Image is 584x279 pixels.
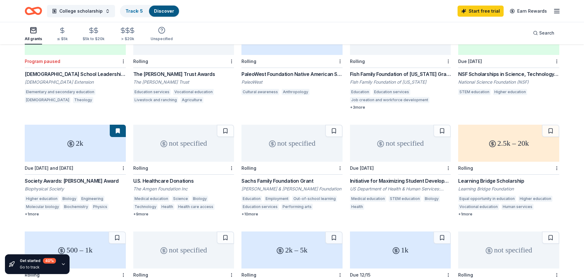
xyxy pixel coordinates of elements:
[241,212,343,217] div: + 10 more
[528,27,559,39] button: Search
[458,231,559,269] div: not specified
[133,97,178,103] div: Livestock and ranching
[20,258,56,264] div: Get started
[25,212,126,217] div: + 1 more
[241,89,279,95] div: Cultural awareness
[458,186,559,192] div: Learning Bridge Foundation
[458,79,559,85] div: National Science Foundation (NSF)
[389,196,421,202] div: STEM education
[458,6,504,17] a: Start free trial
[458,196,516,202] div: Equal opportunity in education
[25,24,42,44] button: All grants
[120,5,180,17] button: Track· 5Discover
[350,165,374,171] div: Due [DATE]
[241,186,343,192] div: [PERSON_NAME] & [PERSON_NAME] Foundation
[350,125,451,162] div: not specified
[241,79,343,85] div: PaleoWest
[25,70,126,78] div: [DEMOGRAPHIC_DATA] School Leadership Development Grant
[133,79,234,85] div: The [PERSON_NAME] Trust
[43,258,56,264] div: 40 %
[25,186,126,192] div: Biophysical Society
[25,231,126,269] div: 500 – 1k
[350,97,429,103] div: Job creation and workforce development
[133,89,171,95] div: Education services
[25,59,60,64] div: Program paused
[241,204,279,210] div: Education services
[25,4,42,18] a: Home
[458,125,559,162] div: 2.5k – 20k
[350,231,451,269] div: 1k
[241,125,343,217] a: not specifiedRollingSachs Family Foundation Grant[PERSON_NAME] & [PERSON_NAME] FoundationEducatio...
[282,89,309,95] div: Anthropology
[458,125,559,217] a: 2.5k – 20kRollingLearning Bridge ScholarshipLearning Bridge FoundationEqual opportunity in educat...
[350,18,451,110] a: not specifiedRollingFish Family Foundation of [US_STATE] GrantsFish Family Foundation of [US_STAT...
[350,204,364,210] div: Health
[350,177,451,185] div: Initiative for Maximizing Student Development (IMSD) (T32) (350977)
[350,59,365,64] div: Rolling
[25,79,126,85] div: [DEMOGRAPHIC_DATA] Extension
[172,196,189,202] div: Science
[133,177,234,185] div: U.S. Healthcare Donations
[133,125,234,162] div: not specified
[57,24,68,44] button: ≤ $5k
[177,204,215,210] div: Health care access
[501,204,534,210] div: Human services
[25,204,60,210] div: Molecular biology
[292,196,337,202] div: Out-of-school learning
[47,5,115,17] button: College scholarship
[160,204,174,210] div: Health
[458,212,559,217] div: + 1 more
[63,204,89,210] div: Biochemistry
[25,18,126,105] a: 14.1k – 42.4kProgram paused[DEMOGRAPHIC_DATA] School Leadership Development Grant[DEMOGRAPHIC_DAT...
[154,8,174,14] a: Discover
[518,196,552,202] div: Higher education
[241,272,256,277] div: Rolling
[281,204,313,210] div: Performing arts
[133,231,234,269] div: not specified
[350,70,451,78] div: Fish Family Foundation of [US_STATE] Grants
[458,272,473,277] div: Rolling
[241,70,343,78] div: PaleoWest Foundation Native American Scholarship
[119,36,136,41] div: > $20k
[241,196,262,202] div: Education
[25,125,126,217] a: 2kDue [DATE] and [DATE]Society Awards: [PERSON_NAME] AwardBiophysical SocietyHigher educationBiol...
[458,165,473,171] div: Rolling
[80,196,104,202] div: Engineering
[350,272,370,277] div: Due 12/15
[25,97,70,103] div: [DEMOGRAPHIC_DATA]
[133,186,234,192] div: The Amgen Foundation Inc
[458,89,491,95] div: STEM education
[133,272,148,277] div: Rolling
[424,196,440,202] div: Biology
[350,125,451,212] a: not specifiedDue [DATE]Initiative for Maximizing Student Development (IMSD) (T32) (350977)US Depa...
[151,36,173,41] div: Unspecified
[83,24,104,44] button: $5k to $20k
[133,59,148,64] div: Rolling
[92,204,109,210] div: Physics
[458,177,559,185] div: Learning Bridge Scholarship
[25,177,126,185] div: Society Awards: [PERSON_NAME] Award
[73,97,93,103] div: Theology
[133,196,169,202] div: Medical education
[133,204,158,210] div: Technology
[241,59,256,64] div: Rolling
[350,89,370,95] div: Education
[119,24,136,44] button: > $20k
[373,89,410,95] div: Education services
[83,36,104,41] div: $5k to $20k
[350,196,386,202] div: Medical education
[151,24,173,44] button: Unspecified
[133,18,234,105] a: not specifiedRollingThe [PERSON_NAME] Trust AwardsThe [PERSON_NAME] TrustEducation servicesVocati...
[539,29,554,37] span: Search
[350,186,451,192] div: US Department of Health & Human Services: National Institutes of Health (NIH)
[458,204,499,210] div: Vocational education
[350,79,451,85] div: Fish Family Foundation of [US_STATE]
[458,70,559,78] div: NSF Scholarships in Science, Technology, Engineering, and Mathematics Program (351481)
[20,265,56,270] div: Go to track
[181,97,203,103] div: Agriculture
[57,36,68,41] div: ≤ $5k
[350,105,451,110] div: + 3 more
[493,89,527,95] div: Higher education
[241,231,343,269] div: 2k – 5k
[241,177,343,185] div: Sachs Family Foundation Grant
